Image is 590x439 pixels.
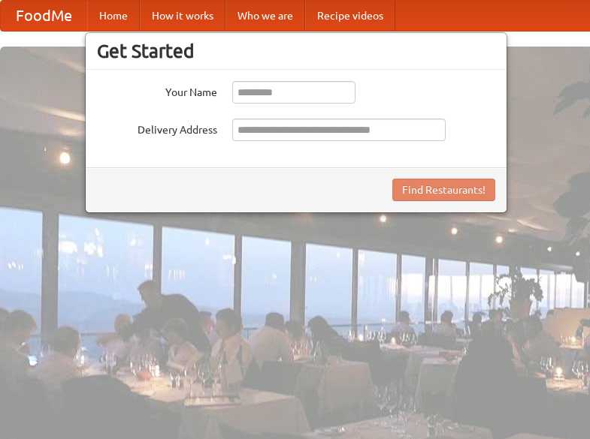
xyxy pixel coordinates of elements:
[225,1,305,31] a: Who we are
[1,1,87,31] a: FoodMe
[140,1,225,31] a: How it works
[305,1,395,31] a: Recipe videos
[87,1,140,31] a: Home
[392,179,495,201] button: Find Restaurants!
[97,40,495,62] h3: Get Started
[97,81,217,100] label: Your Name
[97,119,217,137] label: Delivery Address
